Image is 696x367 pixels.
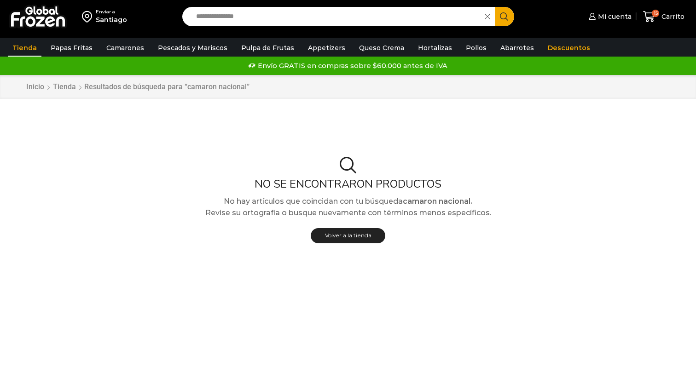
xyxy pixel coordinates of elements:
[52,82,76,92] a: Tienda
[303,39,350,57] a: Appetizers
[543,39,595,57] a: Descuentos
[26,82,45,92] a: Inicio
[586,7,632,26] a: Mi cuenta
[46,39,97,57] a: Papas Fritas
[652,10,659,17] span: 15
[496,39,539,57] a: Abarrotes
[311,228,386,243] a: Volver a la tienda
[84,82,249,91] h1: Resultados de búsqueda para “camaron nacional”
[596,12,632,21] span: Mi cuenta
[19,178,677,191] h2: No se encontraron productos
[325,232,371,239] span: Volver a la tienda
[82,9,96,24] img: address-field-icon.svg
[354,39,409,57] a: Queso Crema
[403,197,472,206] strong: camaron nacional.
[237,39,299,57] a: Pulpa de Frutas
[96,9,127,15] div: Enviar a
[102,39,149,57] a: Camarones
[153,39,232,57] a: Pescados y Mariscos
[495,7,514,26] button: Search button
[8,39,41,57] a: Tienda
[413,39,457,57] a: Hortalizas
[19,195,677,219] p: No hay artículos que coincidan con tu búsqueda Revise su ortografía o busque nuevamente con térmi...
[641,6,687,28] a: 15 Carrito
[96,15,127,24] div: Santiago
[461,39,491,57] a: Pollos
[26,82,249,92] nav: Breadcrumb
[659,12,684,21] span: Carrito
